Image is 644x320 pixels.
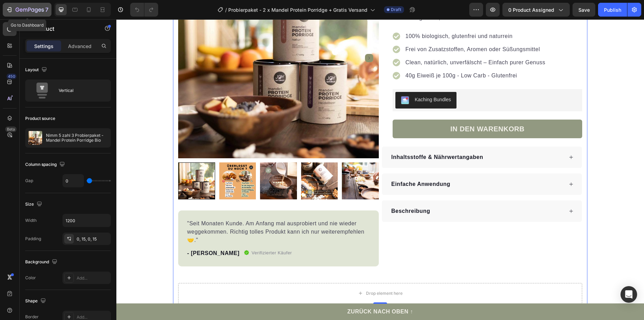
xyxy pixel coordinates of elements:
[63,214,110,227] input: Auto
[298,77,335,84] div: Kaching Bundles
[71,200,253,225] p: "Seit Monaten Kunde. Am Anfang mal ausprobiert und nie wieder weggekommen. Richtig tolles Produkt...
[25,178,33,184] div: Gap
[77,236,109,242] div: 0, 15, 0, 15
[391,7,401,13] span: Draft
[249,35,257,43] button: Carousel Next Arrow
[334,104,408,115] div: IN DEN WARENKORB
[25,217,37,224] div: Width
[25,160,66,169] div: Column spacing
[25,115,55,122] div: Product source
[68,43,92,50] p: Advanced
[63,175,84,187] input: Auto
[225,6,227,13] span: /
[34,43,54,50] p: Settings
[289,13,429,21] p: 100% biologisch, glutenfrei und naturrein
[502,3,570,17] button: 0 product assigned
[508,6,554,13] span: 0 product assigned
[279,73,340,89] button: Kaching Bundles
[250,271,286,277] div: Drop element here
[598,3,627,17] button: Publish
[46,133,108,143] p: Nimm 5 zahl 3 Probierpaket - Mandel Protein Porridge Bio
[28,131,42,145] img: product feature img
[45,6,48,14] p: 7
[33,25,92,33] p: Product
[135,230,176,237] p: Verifizierter Käufer
[3,3,51,17] button: 7
[25,65,48,75] div: Layout
[5,126,17,132] div: Beta
[25,236,41,242] div: Padding
[289,26,429,34] p: Frei von Zusatzstoffen, Aromen oder Süßungsmittel
[275,161,334,169] p: Einfache Anwendung
[228,6,367,13] span: Probierpaket - 2 x Mandel Protein Porridge + Gratis Versand
[604,6,621,13] div: Publish
[25,314,39,320] div: Border
[130,3,158,17] div: Undo/Redo
[25,275,36,281] div: Color
[289,39,429,47] p: Clean, natürlich, unverfälscht – Einfach purer Genuss
[25,297,47,306] div: Shape
[621,286,637,303] div: Open Intercom Messenger
[289,52,429,60] p: 40g Eiweiß je 100g - Low Carb - Glutenfrei
[59,83,101,98] div: Vertical
[77,275,109,281] div: Add...
[116,19,644,320] iframe: Design area
[275,134,367,142] p: Inhaltsstoffe & Nährwertangaben
[578,7,590,13] span: Save
[185,143,222,180] img: Essentielle Mineralstoffe im Mandel Protein Porridge von Joy Naturals
[144,143,181,180] img: Kundenfeedback zu Mandel Protein Porridge
[103,143,140,180] img: Überlegst du noch ob Mandel Protein Porridge oder leere Kohlenhydrate?
[231,288,297,297] p: ZURÜCK NACH OBEN ↑
[285,77,293,85] img: KachingBundles.png
[25,257,59,267] div: Background
[275,188,314,196] p: Beschreibung
[7,74,17,79] div: 450
[276,100,466,119] button: IN DEN WARENKORB
[71,230,123,238] p: - [PERSON_NAME]
[25,200,44,209] div: Size
[573,3,595,17] button: Save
